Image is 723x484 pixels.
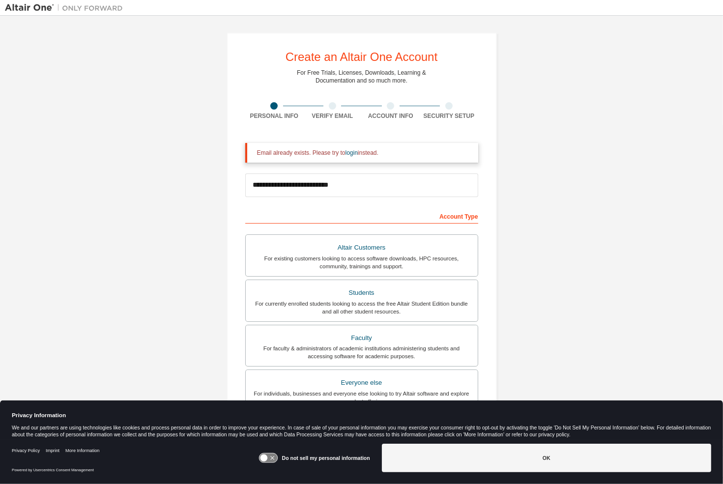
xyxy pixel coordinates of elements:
div: Verify Email [303,112,362,120]
div: Personal Info [245,112,304,120]
div: For faculty & administrators of academic institutions administering students and accessing softwa... [252,344,472,360]
div: For currently enrolled students looking to access the free Altair Student Edition bundle and all ... [252,300,472,315]
img: Altair One [5,3,128,13]
div: Account Type [245,208,478,224]
div: Email already exists. Please try to instead. [257,149,470,157]
div: Students [252,286,472,300]
div: Faculty [252,331,472,345]
div: For individuals, businesses and everyone else looking to try Altair software and explore our prod... [252,390,472,405]
div: Security Setup [420,112,478,120]
div: Altair Customers [252,241,472,255]
div: Everyone else [252,376,472,390]
div: For Free Trials, Licenses, Downloads, Learning & Documentation and so much more. [297,69,426,85]
div: For existing customers looking to access software downloads, HPC resources, community, trainings ... [252,255,472,270]
a: login [346,149,358,156]
div: Account Info [362,112,420,120]
div: Create an Altair One Account [286,51,438,63]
